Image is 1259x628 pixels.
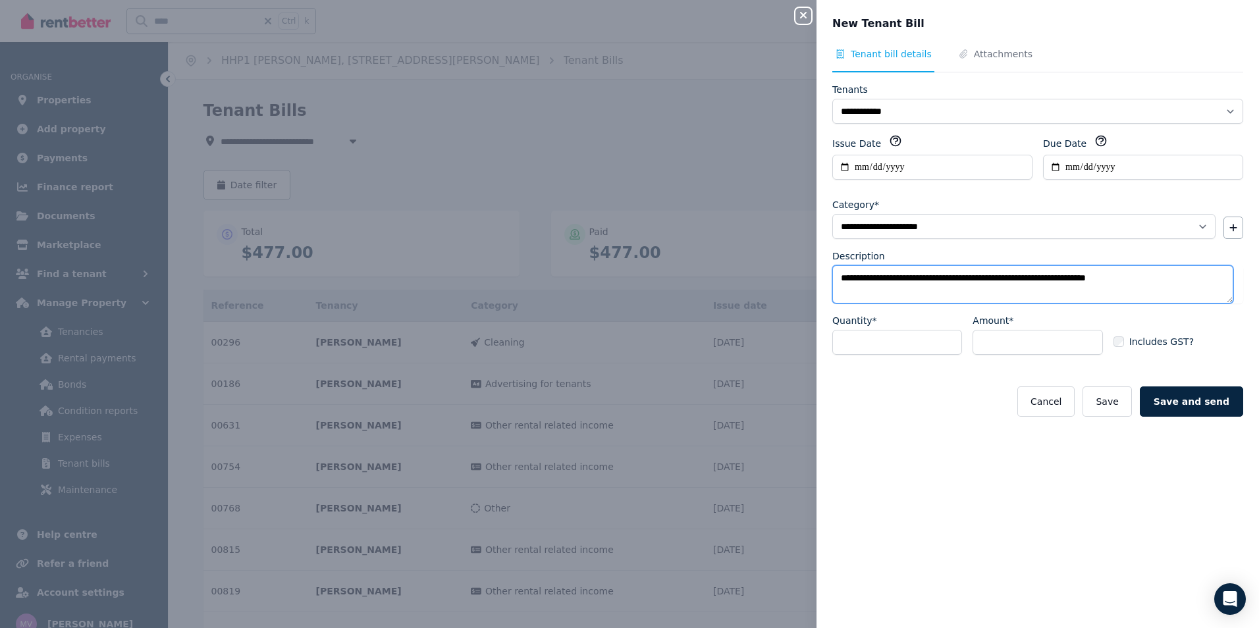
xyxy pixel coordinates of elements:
button: Save [1083,386,1131,417]
span: Attachments [974,47,1032,61]
label: Tenants [832,83,868,96]
button: Cancel [1017,386,1075,417]
span: New Tenant Bill [832,16,924,32]
input: Includes GST? [1113,336,1124,347]
label: Due Date [1043,137,1086,150]
nav: Tabs [832,47,1243,72]
label: Issue Date [832,137,881,150]
label: Category* [832,198,879,211]
span: Includes GST? [1129,335,1194,348]
button: Save and send [1140,386,1243,417]
span: Tenant bill details [851,47,932,61]
div: Open Intercom Messenger [1214,583,1246,615]
label: Amount* [973,314,1013,327]
label: Description [832,249,885,263]
label: Quantity* [832,314,877,327]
